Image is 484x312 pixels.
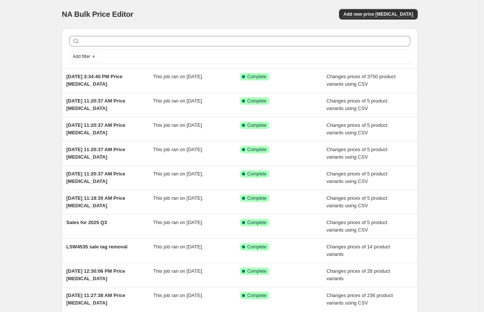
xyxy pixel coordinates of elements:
[327,293,393,306] span: Changes prices of 236 product variants using CSV
[327,220,388,233] span: Changes prices of 5 product variants using CSV
[327,244,390,257] span: Changes prices of 14 product variants
[153,74,203,79] span: This job ran on [DATE].
[153,268,203,274] span: This job ran on [DATE].
[153,244,203,250] span: This job ran on [DATE].
[327,122,388,135] span: Changes prices of 5 product variants using CSV
[66,98,125,111] span: [DATE] 11:20:37 AM Price [MEDICAL_DATA]
[327,98,388,111] span: Changes prices of 5 product variants using CSV
[247,74,266,80] span: Complete
[66,74,122,87] span: [DATE] 3:34:40 PM Price [MEDICAL_DATA]
[327,268,390,281] span: Changes prices of 28 product variants
[66,220,107,225] span: Sales for 2025 Q3
[247,98,266,104] span: Complete
[344,11,413,17] span: Add new price [MEDICAL_DATA]
[62,10,133,18] span: NA Bulk Price Editor
[247,171,266,177] span: Complete
[153,220,203,225] span: This job ran on [DATE].
[247,147,266,153] span: Complete
[66,171,125,184] span: [DATE] 11:20:37 AM Price [MEDICAL_DATA]
[66,268,125,281] span: [DATE] 12:30:06 PM Price [MEDICAL_DATA]
[339,9,418,19] button: Add new price [MEDICAL_DATA]
[66,195,125,208] span: [DATE] 11:18:35 AM Price [MEDICAL_DATA]
[66,147,125,160] span: [DATE] 11:20:37 AM Price [MEDICAL_DATA]
[153,171,203,177] span: This job ran on [DATE].
[153,147,203,152] span: This job ran on [DATE].
[66,122,125,135] span: [DATE] 11:20:37 AM Price [MEDICAL_DATA]
[247,268,266,274] span: Complete
[66,244,127,250] span: LSW4535 sale tag removal
[73,53,90,59] span: Add filter
[69,52,99,61] button: Add filter
[247,195,266,201] span: Complete
[327,195,388,208] span: Changes prices of 5 product variants using CSV
[327,74,396,87] span: Changes prices of 3750 product variants using CSV
[247,244,266,250] span: Complete
[247,220,266,226] span: Complete
[66,293,125,306] span: [DATE] 11:27:38 AM Price [MEDICAL_DATA]
[153,293,203,298] span: This job ran on [DATE].
[153,195,203,201] span: This job ran on [DATE].
[247,122,266,128] span: Complete
[327,147,388,160] span: Changes prices of 5 product variants using CSV
[327,171,388,184] span: Changes prices of 5 product variants using CSV
[153,98,203,104] span: This job ran on [DATE].
[247,293,266,299] span: Complete
[153,122,203,128] span: This job ran on [DATE].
